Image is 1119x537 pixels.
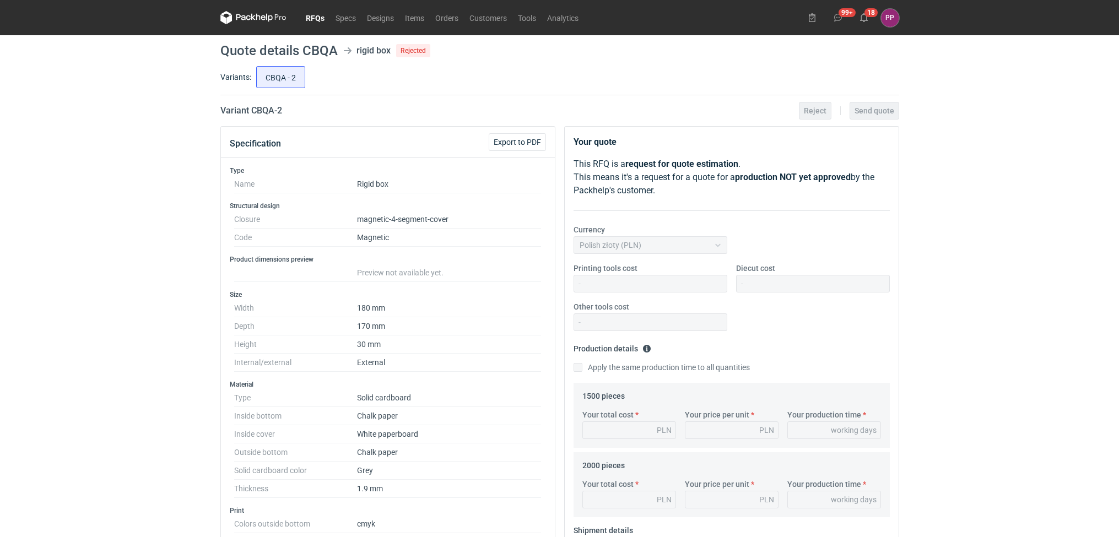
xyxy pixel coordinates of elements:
div: rigid box [356,44,391,57]
dd: White paperboard [357,425,542,443]
dt: Solid cardboard color [234,462,357,480]
h3: Type [230,166,546,175]
dt: Colors outside bottom [234,515,357,533]
label: Your production time [787,479,861,490]
h2: Variant CBQA - 2 [220,104,282,117]
label: Apply the same production time to all quantities [574,362,750,373]
span: Send quote [855,107,894,115]
dd: Rigid box [357,175,542,193]
legend: 1500 pieces [582,387,625,400]
svg: Packhelp Pro [220,11,286,24]
dd: 1.9 mm [357,480,542,498]
dd: Solid cardboard [357,389,542,407]
dd: Magnetic [357,229,542,247]
div: PLN [657,494,672,505]
dt: Type [234,389,357,407]
dt: Inside bottom [234,407,357,425]
span: Export to PDF [494,138,541,146]
button: 99+ [829,9,847,26]
a: Designs [361,11,399,24]
a: Analytics [542,11,584,24]
button: 18 [855,9,873,26]
strong: production NOT yet approved [735,172,851,182]
label: Your total cost [582,479,634,490]
label: Currency [574,224,605,235]
label: Variants: [220,72,251,83]
dd: External [357,354,542,372]
label: Your price per unit [685,479,749,490]
label: Printing tools cost [574,263,637,274]
a: Items [399,11,430,24]
div: PLN [759,425,774,436]
button: Specification [230,131,281,157]
dt: Name [234,175,357,193]
dd: Chalk paper [357,407,542,425]
dt: Depth [234,317,357,335]
dt: Internal/external [234,354,357,372]
button: Send quote [850,102,899,120]
a: Customers [464,11,512,24]
button: Reject [799,102,831,120]
dt: Outside bottom [234,443,357,462]
label: Other tools cost [574,301,629,312]
h3: Structural design [230,202,546,210]
dt: Height [234,335,357,354]
dt: Code [234,229,357,247]
dt: Width [234,299,357,317]
label: CBQA - 2 [256,66,305,88]
a: Orders [430,11,464,24]
span: Reject [804,107,826,115]
dt: Closure [234,210,357,229]
dt: Thickness [234,480,357,498]
h3: Size [230,290,546,299]
legend: Shipment details [574,522,633,535]
label: Your total cost [582,409,634,420]
span: Rejected [396,44,430,57]
p: This RFQ is a . This means it's a request for a quote for a by the Packhelp's customer. [574,158,890,197]
h3: Product dimensions preview [230,255,546,264]
legend: 2000 pieces [582,457,625,470]
label: Your price per unit [685,409,749,420]
strong: Your quote [574,137,617,147]
dd: cmyk [357,515,542,533]
button: Export to PDF [489,133,546,151]
strong: request for quote estimation [625,159,738,169]
dt: Inside cover [234,425,357,443]
a: RFQs [300,11,330,24]
div: PLN [657,425,672,436]
dd: magnetic-4-segment-cover [357,210,542,229]
dd: Chalk paper [357,443,542,462]
h3: Material [230,380,546,389]
button: PP [881,9,899,27]
div: working days [831,425,877,436]
h1: Quote details CBQA [220,44,338,57]
a: Tools [512,11,542,24]
dd: Grey [357,462,542,480]
a: Specs [330,11,361,24]
dd: 170 mm [357,317,542,335]
dd: 180 mm [357,299,542,317]
h3: Print [230,506,546,515]
legend: Production details [574,340,651,353]
span: Preview not available yet. [357,268,444,277]
div: working days [831,494,877,505]
dd: 30 mm [357,335,542,354]
div: Paulina Pander [881,9,899,27]
div: PLN [759,494,774,505]
label: Diecut cost [736,263,775,274]
label: Your production time [787,409,861,420]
